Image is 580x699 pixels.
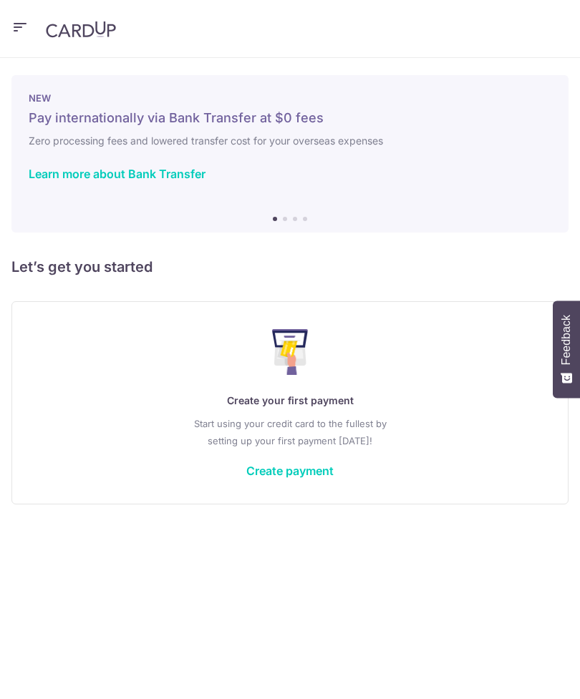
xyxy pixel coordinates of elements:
a: Learn more about Bank Transfer [29,167,206,181]
button: Feedback - Show survey [553,300,580,398]
img: Make Payment [272,329,309,375]
h5: Pay internationally via Bank Transfer at $0 fees [29,109,551,127]
h5: Let’s get you started [11,255,569,278]
p: NEW [29,92,551,104]
img: CardUp [46,21,116,38]
h6: Zero processing fees and lowered transfer cost for your overseas expenses [29,132,551,150]
p: Create your first payment [41,392,539,409]
p: Start using your credit card to the fullest by setting up your first payment [DATE]! [41,415,539,449]
iframe: Opens a widget where you can find more information [488,656,566,692]
a: Create payment [246,464,334,478]
span: Feedback [560,315,573,365]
